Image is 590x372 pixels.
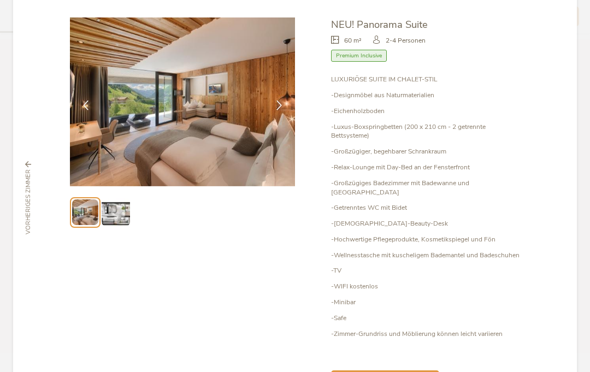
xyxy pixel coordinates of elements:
[331,329,520,339] p: -Zimmer-Grundriss und Möblierung können leicht variieren
[331,107,520,116] p: -Eichenholzboden
[331,235,520,244] p: -Hochwertige Pflegeprodukte, Kosmetikspiegel und Fön
[70,17,295,186] img: NEU! Panorama Suite
[331,251,520,260] p: -Wellnesstasche mit kuscheligem Bademantel und Badeschuhen
[331,314,520,323] p: -Safe
[331,266,520,275] p: -TV
[331,147,520,156] p: -Großzügiger, begehbarer Schrankraum
[344,36,362,45] span: 60 m²
[386,36,426,45] span: 2-4 Personen
[331,219,520,228] p: -[DEMOGRAPHIC_DATA]-Beauty-Desk
[331,91,520,100] p: -Designmöbel aus Naturmaterialien
[331,163,520,172] p: -Relax-Lounge mit Day-Bed an der Fensterfront
[331,203,520,212] p: -Getrenntes WC mit Bidet
[24,169,33,234] span: vorheriges Zimmer
[331,282,520,291] p: -WIFI kostenlos
[72,199,98,225] img: Preview
[102,198,129,226] img: Preview
[331,75,520,84] p: LUXURIÖSE SUITE IM CHALET-STIL
[331,50,387,62] span: Premium Inclusive
[331,298,520,307] p: -Minibar
[331,179,520,197] p: -Großzügiges Badezimmer mit Badewanne und [GEOGRAPHIC_DATA]
[331,122,520,141] p: -Luxus-Boxspringbetten (200 x 210 cm - 2 getrennte Bettsysteme)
